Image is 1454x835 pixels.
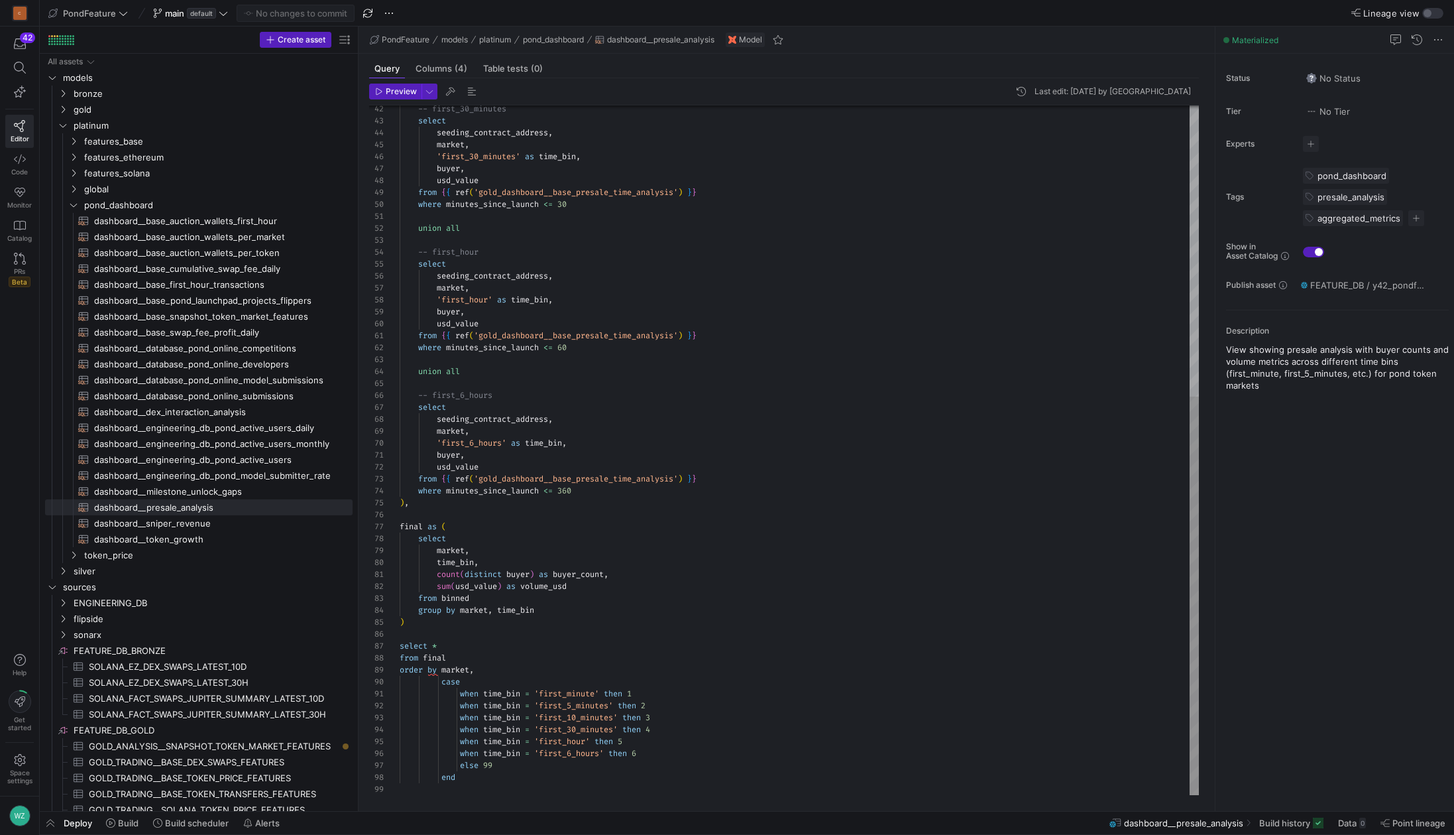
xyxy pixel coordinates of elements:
div: Press SPACE to select this row. [45,117,353,133]
a: dashboard__sniper_revenue​​​​​​​​​​ [45,515,353,531]
span: , [465,139,469,150]
a: Spacesettings [5,748,34,791]
span: market [437,139,465,150]
span: Show in Asset Catalog [1226,242,1278,261]
span: Tier [1226,107,1292,116]
span: dashboard__milestone_unlock_gaps​​​​​​​​​​ [94,484,337,499]
div: 73 [369,473,384,485]
span: Lineage view [1363,8,1420,19]
span: GOLD_ANALYSIS__SNAPSHOT_TOKEN_MARKET_FEATURES​​​​​​​​​ [89,739,337,754]
span: Monitor [7,201,32,209]
button: Create asset [260,32,331,48]
div: Press SPACE to select this row. [45,324,353,340]
button: PondFeature [366,32,433,48]
span: minutes_since_launch [446,199,539,210]
a: dashboard__token_growth​​​​​​​​​​ [45,531,353,547]
span: <= [543,342,553,353]
span: dashboard__engineering_db_pond_active_users_monthly​​​​​​​​​​ [94,436,337,452]
div: Press SPACE to select this row. [45,277,353,292]
span: as [511,438,520,448]
div: Press SPACE to select this row. [45,308,353,324]
div: Press SPACE to select this row. [45,722,353,738]
div: Press SPACE to select this row. [45,643,353,659]
span: 'gold_dashboard__base_presale_time_analysis' [474,187,678,198]
div: Press SPACE to select this row. [45,133,353,149]
span: as [525,151,534,162]
div: 53 [369,234,384,246]
span: select [418,115,446,126]
span: dashboard__sniper_revenue​​​​​​​​​​ [94,516,337,531]
span: ENGINEERING_DB [74,596,351,611]
span: SOLANA_EZ_DEX_SWAPS_LATEST_10D​​​​​​​​​ [89,659,337,674]
span: market [437,426,465,436]
button: Build scheduler [147,812,235,834]
span: { [446,330,451,341]
span: Get started [8,716,31,732]
span: Table tests [483,64,543,73]
span: platinum [74,118,351,133]
span: , [460,450,465,460]
a: dashboard__engineering_db_pond_active_users_daily​​​​​​​​​​ [45,420,353,436]
div: 67 [369,401,384,413]
span: 'gold_dashboard__base_presale_time_analysis' [474,330,678,341]
div: Press SPACE to select this row. [45,165,353,181]
button: Data0 [1332,812,1372,834]
span: Tags [1226,192,1292,202]
a: PRsBeta [5,247,34,292]
span: Data [1338,818,1357,828]
div: 51 [369,210,384,222]
span: , [548,294,553,305]
span: global [84,182,351,197]
span: PondFeature [382,35,429,44]
span: Build [118,818,139,828]
div: Press SPACE to select this row. [45,101,353,117]
span: seeding_contract_address [437,414,548,424]
span: (0) [531,64,543,73]
div: Press SPACE to select this row. [45,340,353,356]
button: models [438,32,471,48]
span: ref [455,474,469,484]
span: market [437,283,465,293]
span: flipside [74,611,351,627]
span: dashboard__database_pond_online_competitions​​​​​​​​​​ [94,341,337,356]
a: dashboard__base_cumulative_swap_fee_daily​​​​​​​​​​ [45,261,353,277]
p: View showing presale analysis with buyer counts and volume metrics across different time bins (fi... [1226,344,1449,391]
a: dashboard__engineering_db_pond_model_submitter_rate​​​​​​​​​​ [45,468,353,483]
span: , [548,271,553,281]
div: Press SPACE to select this row. [45,404,353,420]
span: aggregated_metrics [1317,213,1400,224]
span: buyer [437,163,460,174]
span: all [446,223,460,233]
div: 57 [369,282,384,294]
button: WZ [5,802,34,830]
span: GOLD_TRADING__BASE_TOKEN_PRICE_FEATURES​​​​​​​​​ [89,771,337,786]
a: dashboard__base_first_hour_transactions​​​​​​​​​​ [45,277,353,292]
a: dashboard__dex_interaction_analysis​​​​​​​​​​ [45,404,353,420]
button: No statusNo Status [1303,70,1364,87]
div: Press SPACE to select this row. [45,70,353,86]
div: Last edit: [DATE] by [GEOGRAPHIC_DATA] [1035,87,1191,96]
a: dashboard__presale_analysis​​​​​​​​​​ [45,499,353,515]
span: seeding_contract_address [437,127,548,138]
div: Press SPACE to select this row. [45,261,353,277]
img: No tier [1306,106,1317,117]
span: { [441,187,446,198]
span: { [446,474,451,484]
span: dashboard__presale_analysis [607,35,714,44]
button: PondFeature [45,5,131,22]
div: Press SPACE to select this row. [45,213,353,229]
a: dashboard__database_pond_online_submissions​​​​​​​​​​ [45,388,353,404]
span: , [548,127,553,138]
span: Space settings [7,769,32,785]
span: (4) [455,64,467,73]
span: , [548,414,553,424]
span: buyer [437,306,460,317]
div: 59 [369,306,384,318]
div: Press SPACE to select this row. [45,452,353,468]
div: Press SPACE to select this row. [45,149,353,165]
span: token_price [84,548,351,563]
div: 44 [369,127,384,139]
a: C [5,2,34,25]
a: dashboard__base_snapshot_token_market_features​​​​​​​​​​ [45,308,353,324]
span: features_base [84,134,351,149]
